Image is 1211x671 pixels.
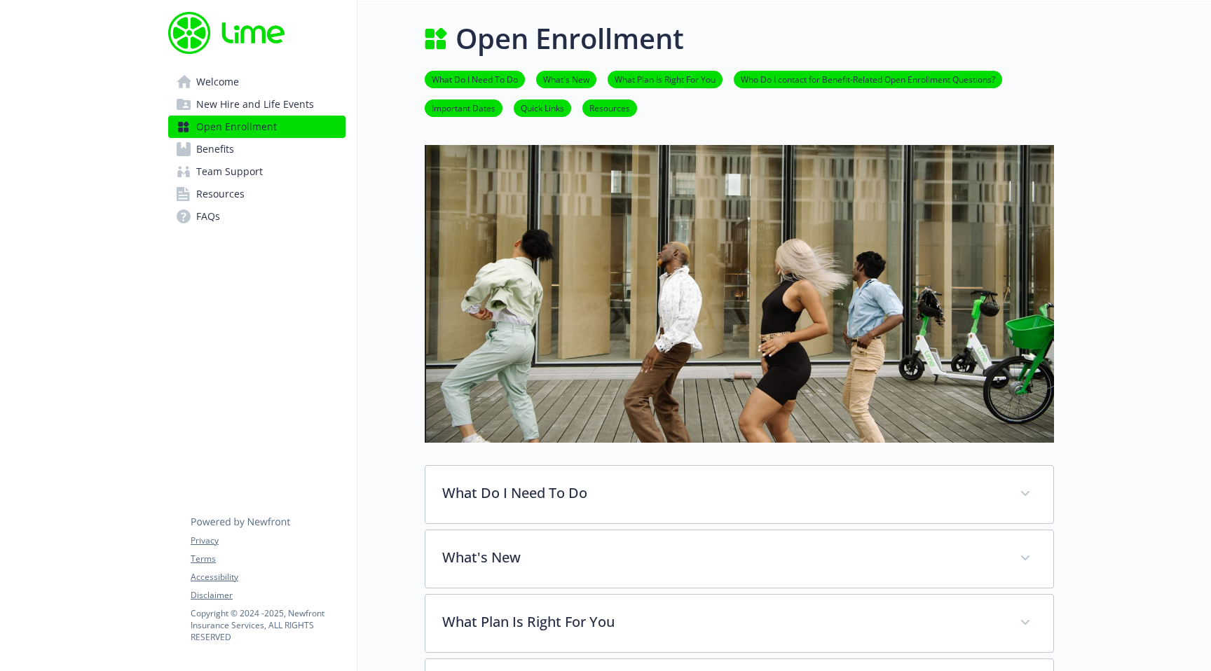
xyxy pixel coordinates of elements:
a: Resources [168,183,345,205]
a: Welcome [168,71,345,93]
a: Privacy [191,534,345,547]
div: What Do I Need To Do [425,466,1053,523]
div: What's New [425,530,1053,588]
span: Resources [196,183,245,205]
p: What's New [442,547,1003,568]
a: Resources [582,101,637,114]
span: Team Support [196,160,263,183]
a: What Plan Is Right For You [608,72,723,85]
span: New Hire and Life Events [196,93,314,116]
span: Open Enrollment [196,116,277,138]
a: Important Dates [425,101,502,114]
p: What Plan Is Right For You [442,611,1003,632]
a: Accessibility [191,571,345,583]
span: FAQs [196,205,220,228]
a: Team Support [168,160,345,183]
a: Benefits [168,138,345,160]
a: New Hire and Life Events [168,93,345,116]
a: What Do I Need To Do [425,72,525,85]
a: Open Enrollment [168,116,345,138]
div: What Plan Is Right For You [425,595,1053,652]
a: Quick Links [514,101,571,114]
h1: Open Enrollment [456,18,684,60]
a: Disclaimer [191,589,345,602]
p: What Do I Need To Do [442,483,1003,504]
span: Welcome [196,71,239,93]
img: open enrollment page banner [425,145,1054,443]
p: Copyright © 2024 - 2025 , Newfront Insurance Services, ALL RIGHTS RESERVED [191,607,345,643]
span: Benefits [196,138,234,160]
a: FAQs [168,205,345,228]
a: What's New [536,72,596,85]
a: Who Do I contact for Benefit-Related Open Enrollment Questions? [734,72,1002,85]
a: Terms [191,553,345,565]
